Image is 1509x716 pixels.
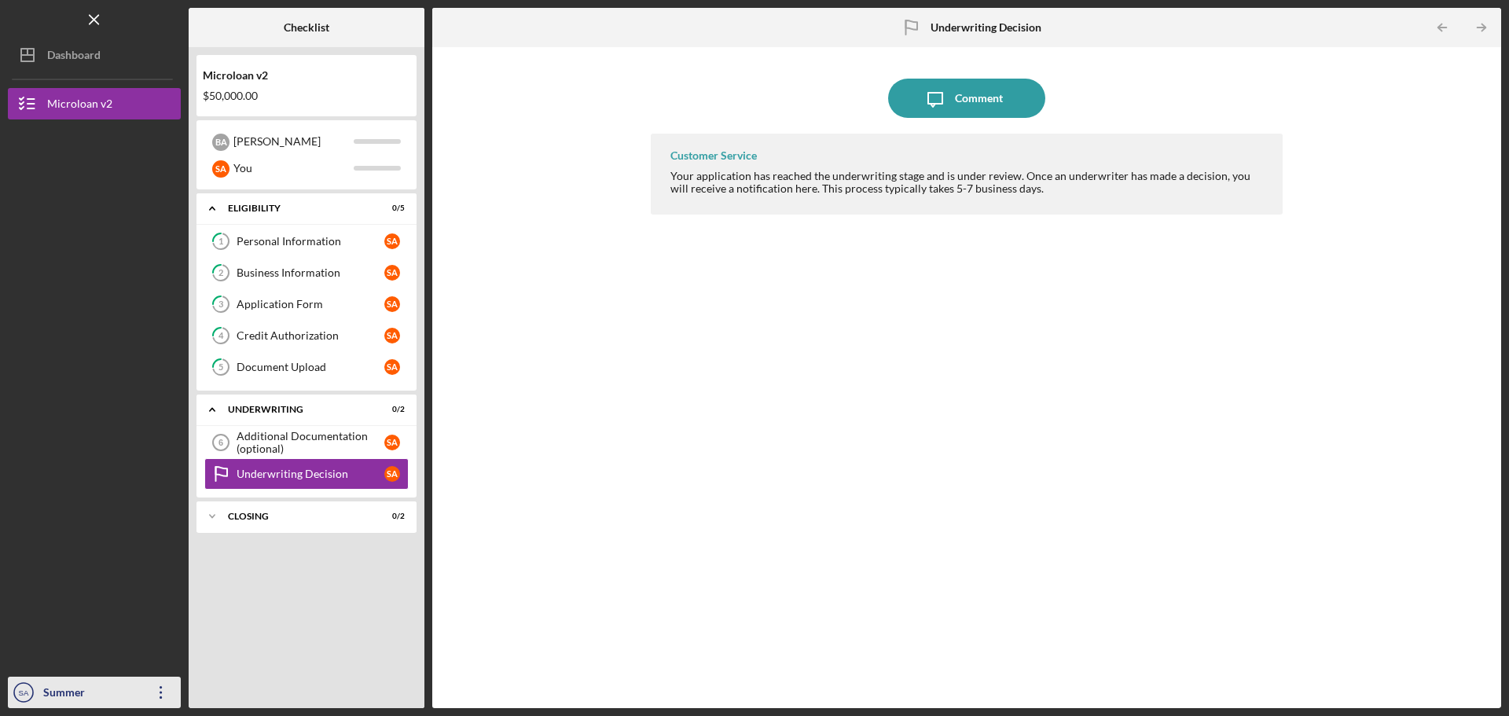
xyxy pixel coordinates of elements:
div: S A [212,160,229,178]
button: Microloan v2 [8,88,181,119]
div: Personal Information [237,235,384,248]
text: SA [19,688,29,697]
div: S A [384,296,400,312]
a: 5Document UploadSA [204,351,409,383]
tspan: 1 [218,237,223,247]
a: 1Personal InformationSA [204,226,409,257]
button: SASummer [PERSON_NAME] [8,677,181,708]
div: Microloan v2 [47,88,112,123]
div: Dashboard [47,39,101,75]
div: 0 / 2 [376,512,405,521]
div: S A [384,265,400,281]
a: Underwriting DecisionSA [204,458,409,490]
tspan: 6 [218,438,223,447]
div: Customer Service [670,149,757,162]
div: S A [384,466,400,482]
a: 2Business InformationSA [204,257,409,288]
div: Eligibility [228,204,365,213]
button: Comment [888,79,1045,118]
div: Business Information [237,266,384,279]
div: S A [384,359,400,375]
div: S A [384,328,400,343]
a: 3Application FormSA [204,288,409,320]
a: 4Credit AuthorizationSA [204,320,409,351]
tspan: 4 [218,331,224,341]
div: 0 / 5 [376,204,405,213]
div: Credit Authorization [237,329,384,342]
tspan: 2 [218,268,223,278]
div: $50,000.00 [203,90,410,102]
div: S A [384,233,400,249]
div: Application Form [237,298,384,310]
tspan: 5 [218,362,223,373]
div: B A [212,134,229,151]
tspan: 3 [218,299,223,310]
div: You [233,155,354,182]
div: Additional Documentation (optional) [237,430,384,455]
div: [PERSON_NAME] [233,128,354,155]
b: Underwriting Decision [931,21,1041,34]
div: Your application has reached the underwriting stage and is under review. Once an underwriter has ... [670,170,1267,195]
button: Dashboard [8,39,181,71]
div: Underwriting [228,405,365,414]
b: Checklist [284,21,329,34]
div: Closing [228,512,365,521]
div: Underwriting Decision [237,468,384,480]
a: 6Additional Documentation (optional)SA [204,427,409,458]
div: 0 / 2 [376,405,405,414]
div: Document Upload [237,361,384,373]
div: Microloan v2 [203,69,410,82]
div: S A [384,435,400,450]
div: Comment [955,79,1003,118]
